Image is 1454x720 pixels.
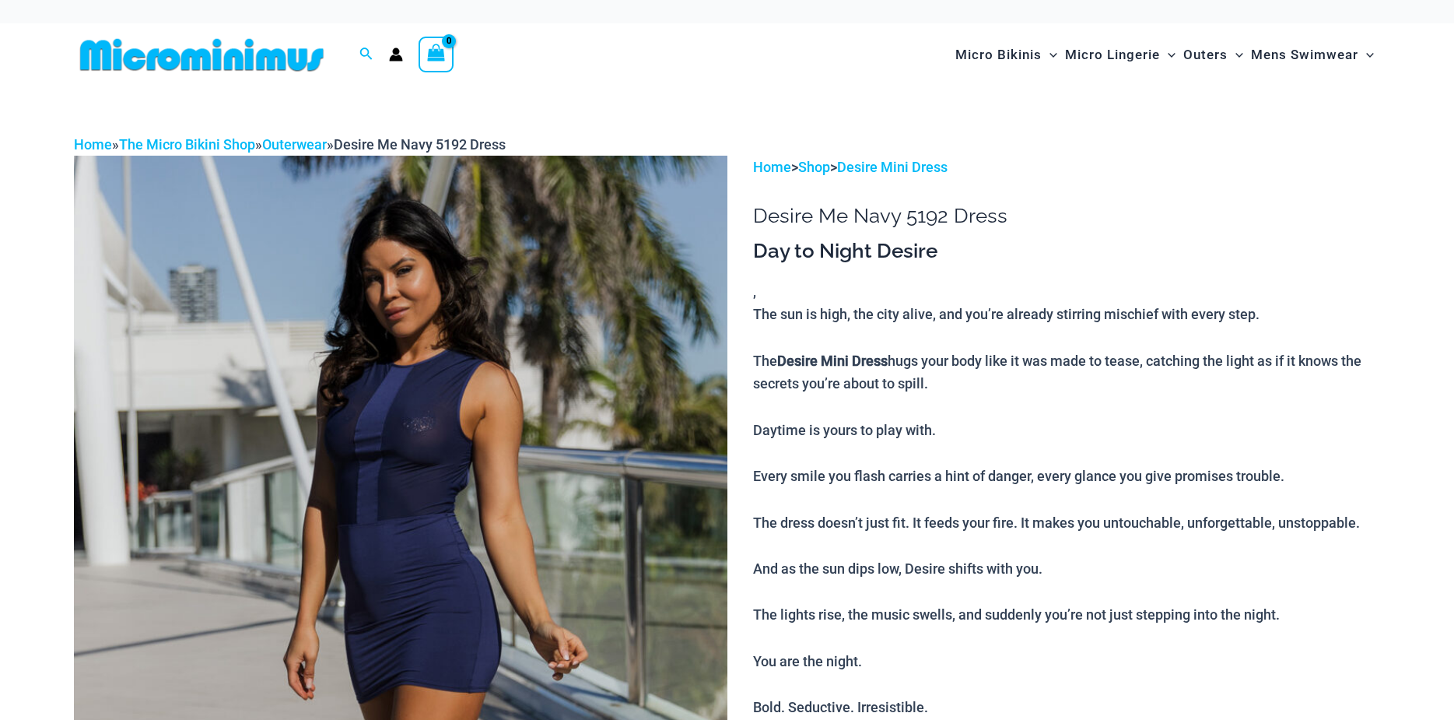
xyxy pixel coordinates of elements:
b: Desire Mini Dress [777,353,888,369]
span: Mens Swimwear [1251,35,1358,75]
a: Outerwear [262,136,327,153]
a: Micro LingerieMenu ToggleMenu Toggle [1061,31,1179,79]
a: Desire Mini Dress [837,159,948,175]
h1: Desire Me Navy 5192 Dress [753,204,1380,228]
span: Menu Toggle [1358,35,1374,75]
h3: Day to Night Desire [753,238,1380,265]
img: MM SHOP LOGO FLAT [74,37,330,72]
a: Home [753,159,791,175]
span: Micro Lingerie [1065,35,1160,75]
a: Account icon link [389,47,403,61]
span: Menu Toggle [1160,35,1175,75]
a: Mens SwimwearMenu ToggleMenu Toggle [1247,31,1378,79]
a: View Shopping Cart, empty [419,37,454,72]
span: Desire Me Navy 5192 Dress [334,136,506,153]
a: OutersMenu ToggleMenu Toggle [1179,31,1247,79]
a: Home [74,136,112,153]
span: Micro Bikinis [955,35,1042,75]
p: > > [753,156,1380,179]
span: Menu Toggle [1042,35,1057,75]
span: Outers [1183,35,1228,75]
a: Micro BikinisMenu ToggleMenu Toggle [951,31,1061,79]
span: Menu Toggle [1228,35,1243,75]
a: Search icon link [359,45,373,65]
a: The Micro Bikini Shop [119,136,255,153]
nav: Site Navigation [949,29,1381,81]
a: Shop [798,159,830,175]
span: » » » [74,136,506,153]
